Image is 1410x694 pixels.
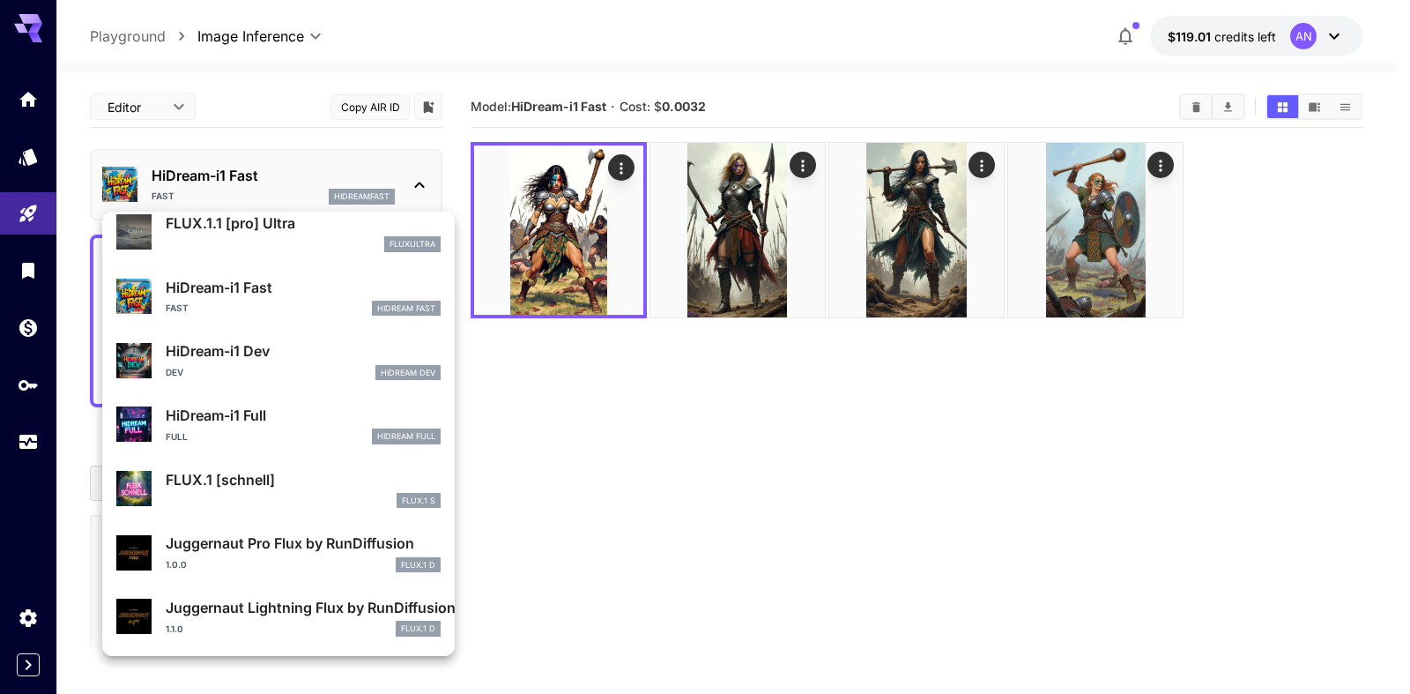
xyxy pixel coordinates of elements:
[377,302,435,315] p: HiDream Fast
[166,623,183,636] p: 1.1.0
[116,333,441,387] div: HiDream-i1 DevDevHiDream Dev
[166,469,441,490] p: FLUX.1 [schnell]
[166,302,189,315] p: Fast
[381,367,435,379] p: HiDream Dev
[166,213,441,234] p: FLUX.1.1 [pro] Ultra
[166,558,187,571] p: 1.0.0
[116,526,441,579] div: Juggernaut Pro Flux by RunDiffusion1.0.0FLUX.1 D
[166,597,441,618] p: Juggernaut Lightning Flux by RunDiffusion
[116,270,441,324] div: HiDream-i1 FastFastHiDream Fast
[390,238,435,250] p: fluxultra
[166,366,183,379] p: Dev
[166,533,441,554] p: Juggernaut Pro Flux by RunDiffusion
[116,398,441,451] div: HiDream-i1 FullFullHiDream Full
[166,405,441,426] p: HiDream-i1 Full
[116,205,441,259] div: FLUX.1.1 [pro] Ultrafluxultra
[402,495,435,507] p: FLUX.1 S
[377,430,435,443] p: HiDream Full
[116,462,441,516] div: FLUX.1 [schnell]FLUX.1 S
[166,430,188,444] p: Full
[116,590,441,644] div: Juggernaut Lightning Flux by RunDiffusion1.1.0FLUX.1 D
[166,340,441,362] p: HiDream-i1 Dev
[401,623,435,635] p: FLUX.1 D
[401,559,435,571] p: FLUX.1 D
[166,277,441,298] p: HiDream-i1 Fast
